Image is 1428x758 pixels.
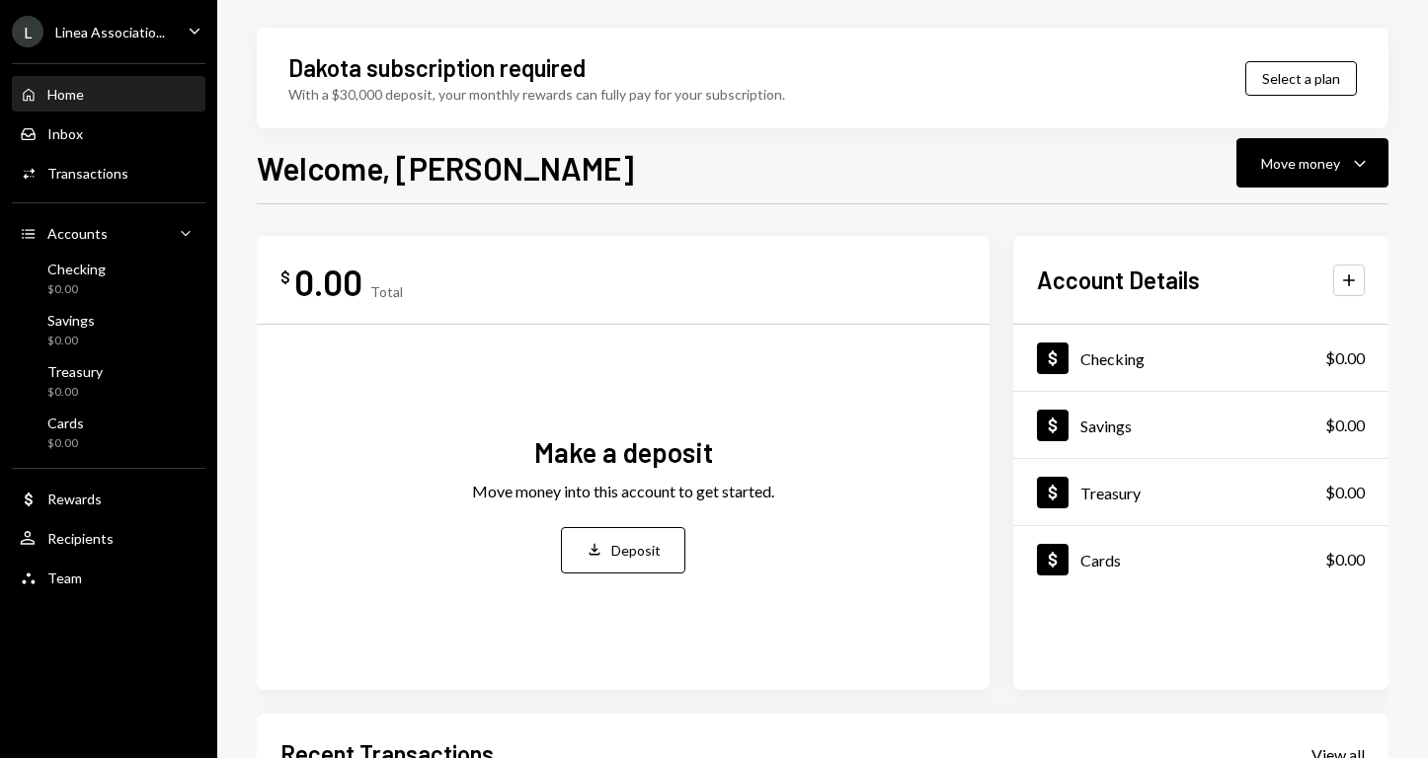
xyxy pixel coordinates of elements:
div: 0.00 [294,260,362,304]
div: Inbox [47,125,83,142]
div: $0.00 [1325,481,1365,504]
div: Savings [47,312,95,329]
div: $ [280,267,290,287]
div: Team [47,569,82,586]
a: Accounts [12,215,205,251]
div: Move money [1261,153,1340,174]
a: Transactions [12,155,205,190]
div: $0.00 [1325,346,1365,370]
div: Recipients [47,530,114,547]
h1: Welcome, [PERSON_NAME] [257,148,634,188]
div: L [12,16,43,47]
a: Cards$0.00 [12,409,205,456]
div: Cards [47,415,84,431]
a: Rewards [12,481,205,516]
div: Treasury [47,363,103,380]
div: $0.00 [47,281,106,298]
button: Move money [1236,138,1388,188]
a: Savings$0.00 [12,306,205,353]
a: Checking$0.00 [12,255,205,302]
div: Treasury [1080,484,1141,502]
div: $0.00 [47,384,103,401]
a: Cards$0.00 [1013,526,1388,592]
div: With a $30,000 deposit, your monthly rewards can fully pay for your subscription. [288,84,785,105]
div: Dakota subscription required [288,51,586,84]
div: Total [370,283,403,300]
a: Treasury$0.00 [12,357,205,405]
div: Make a deposit [534,433,713,472]
div: $0.00 [1325,414,1365,437]
button: Select a plan [1245,61,1357,96]
div: Transactions [47,165,128,182]
div: Linea Associatio... [55,24,165,40]
a: Inbox [12,115,205,151]
div: Cards [1080,551,1121,569]
a: Checking$0.00 [1013,325,1388,391]
div: Home [47,86,84,103]
a: Team [12,560,205,595]
div: Checking [47,261,106,277]
a: Savings$0.00 [1013,392,1388,458]
a: Treasury$0.00 [1013,459,1388,525]
div: Move money into this account to get started. [472,480,774,503]
div: $0.00 [47,333,95,349]
div: Rewards [47,491,102,507]
div: $0.00 [1325,548,1365,571]
button: Deposit [561,527,685,573]
div: Deposit [611,540,661,561]
div: Accounts [47,225,108,242]
div: Checking [1080,349,1145,368]
div: Savings [1080,417,1132,435]
h2: Account Details [1037,264,1200,296]
div: $0.00 [47,435,84,452]
a: Home [12,76,205,112]
a: Recipients [12,520,205,556]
